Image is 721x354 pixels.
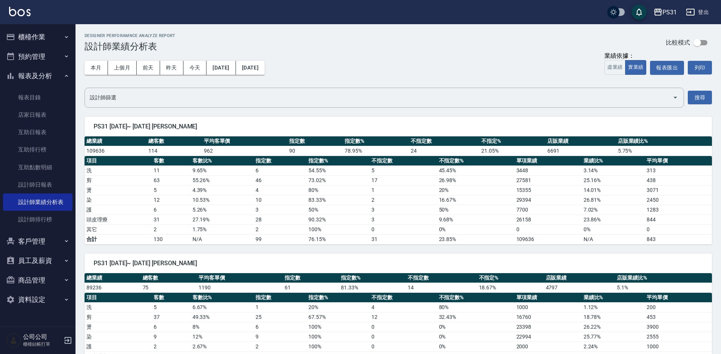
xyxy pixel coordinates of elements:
[545,136,616,146] th: 店販業績
[202,136,287,146] th: 平均客單價
[85,61,108,75] button: 本月
[582,165,645,175] td: 3.14 %
[3,27,72,47] button: 櫃檯作業
[632,5,647,20] button: save
[85,332,152,342] td: 染
[515,215,582,224] td: 26158
[515,195,582,205] td: 29394
[582,224,645,234] td: 0 %
[191,165,254,175] td: 9.65 %
[683,5,712,19] button: 登出
[85,136,146,146] th: 總業績
[515,224,582,234] td: 0
[615,283,712,292] td: 5.1 %
[616,146,712,156] td: 5.75 %
[85,312,152,322] td: 剪
[650,5,680,20] button: PS31
[604,52,646,60] div: 業績依據：
[85,293,152,303] th: 項目
[545,146,616,156] td: 6691
[85,215,152,224] td: 頭皮理療
[85,322,152,332] td: 燙
[137,61,160,75] button: 前天
[85,302,152,312] td: 洗
[141,273,197,283] th: 總客數
[307,312,370,322] td: 67.57 %
[152,205,191,215] td: 6
[544,283,615,292] td: 4797
[515,205,582,215] td: 7700
[307,215,370,224] td: 90.32 %
[370,165,437,175] td: 5
[183,61,207,75] button: 今天
[191,302,254,312] td: 6.67 %
[152,165,191,175] td: 11
[370,205,437,215] td: 3
[688,91,712,105] button: 搜尋
[339,283,406,292] td: 81.33 %
[191,224,254,234] td: 1.75 %
[254,312,307,322] td: 25
[645,195,712,205] td: 2450
[582,332,645,342] td: 25.77 %
[254,205,307,215] td: 3
[645,224,712,234] td: 0
[85,195,152,205] td: 染
[206,61,236,75] button: [DATE]
[191,332,254,342] td: 12 %
[437,322,515,332] td: 0 %
[307,342,370,351] td: 100 %
[437,165,515,175] td: 45.45 %
[85,136,712,156] table: a dense table
[191,195,254,205] td: 10.53 %
[370,156,437,166] th: 不指定數
[191,205,254,215] td: 5.26 %
[191,293,254,303] th: 客數比%
[370,293,437,303] th: 不指定數
[197,283,283,292] td: 1190
[515,312,582,322] td: 16760
[197,273,283,283] th: 平均客單價
[582,322,645,332] td: 26.22 %
[437,156,515,166] th: 不指定數%
[437,175,515,185] td: 26.98 %
[3,271,72,290] button: 商品管理
[477,283,544,292] td: 18.67 %
[477,273,544,283] th: 不指定%
[85,156,712,244] table: a dense table
[152,234,191,244] td: 130
[307,156,370,166] th: 指定數%
[437,185,515,195] td: 20 %
[515,234,582,244] td: 109636
[283,273,339,283] th: 指定數
[625,60,646,75] button: 實業績
[437,234,515,244] td: 23.85%
[582,175,645,185] td: 25.16 %
[85,156,152,166] th: 項目
[152,185,191,195] td: 5
[515,342,582,351] td: 2000
[85,33,176,38] h2: Designer Perforamnce Analyze Report
[437,302,515,312] td: 80 %
[152,332,191,342] td: 9
[370,332,437,342] td: 0
[152,293,191,303] th: 客數
[515,332,582,342] td: 22994
[202,146,287,156] td: 962
[3,159,72,176] a: 互助點數明細
[343,146,409,156] td: 78.95 %
[645,165,712,175] td: 313
[604,60,625,75] button: 虛業績
[479,136,545,146] th: 不指定%
[3,251,72,271] button: 員工及薪資
[88,91,669,104] input: 選擇設計師
[515,156,582,166] th: 單項業績
[307,293,370,303] th: 指定數%
[191,175,254,185] td: 55.26 %
[85,165,152,175] td: 洗
[370,312,437,322] td: 12
[191,322,254,332] td: 8 %
[645,312,712,322] td: 453
[307,322,370,332] td: 100 %
[307,185,370,195] td: 80 %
